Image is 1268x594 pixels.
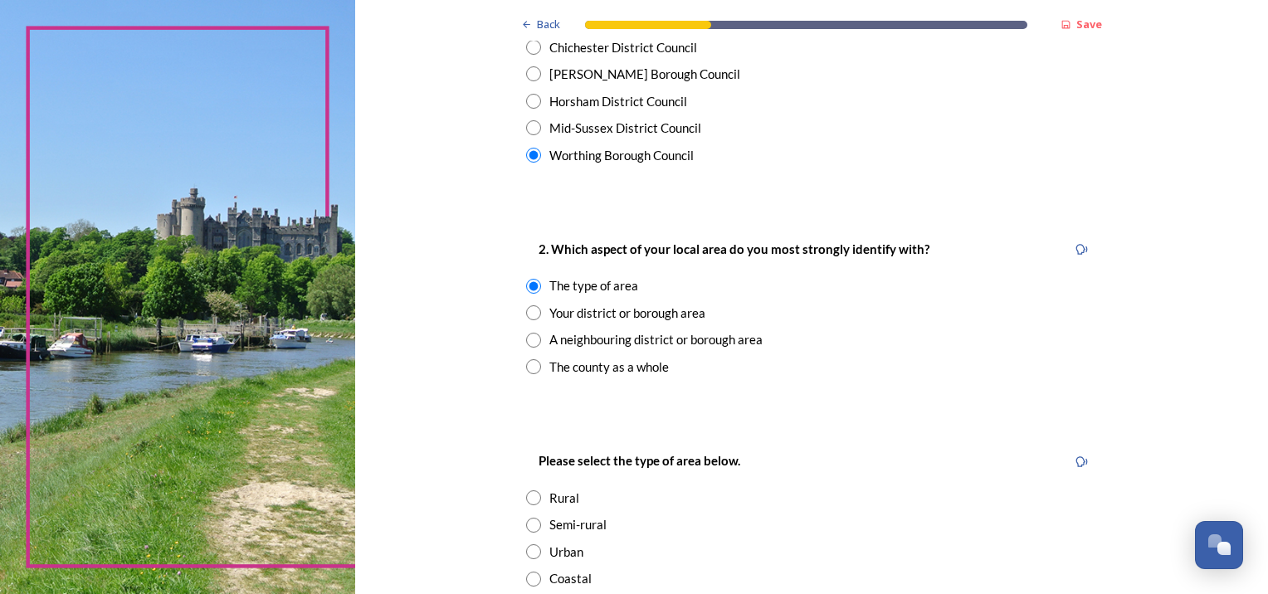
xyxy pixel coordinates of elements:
strong: 2. Which aspect of your local area do you most strongly identify with? [539,241,929,256]
div: Horsham District Council [549,92,687,111]
div: The county as a whole [549,358,669,377]
strong: Save [1076,17,1102,32]
div: [PERSON_NAME] Borough Council [549,65,740,84]
span: Back [537,17,560,32]
button: Open Chat [1195,521,1243,569]
div: Worthing Borough Council [549,146,694,165]
div: Rural [549,489,579,508]
div: A neighbouring district or borough area [549,330,763,349]
strong: Please select the type of area below. [539,453,740,468]
div: Urban [549,543,583,562]
div: Semi-rural [549,515,607,534]
div: Coastal [549,569,592,588]
div: Chichester District Council [549,38,697,57]
div: Your district or borough area [549,304,705,323]
div: Mid-Sussex District Council [549,119,701,138]
div: The type of area [549,276,638,295]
